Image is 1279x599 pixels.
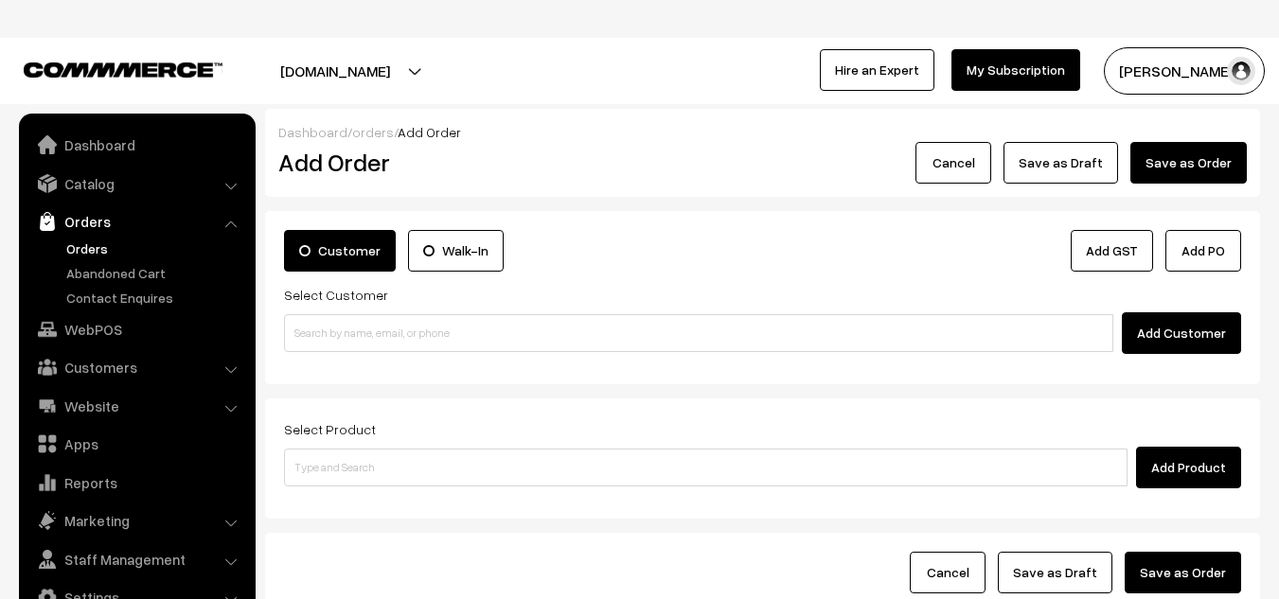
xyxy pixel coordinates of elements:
label: Walk-In [408,230,504,272]
button: Save as Draft [1004,142,1118,184]
button: Add Product [1136,447,1241,488]
input: Search by name, email, or phone [284,314,1113,352]
button: [DOMAIN_NAME] [214,47,456,95]
a: Contact Enquires [62,288,249,308]
button: Add Customer [1122,312,1241,354]
a: Customers [24,350,249,384]
a: orders [352,124,394,140]
button: Cancel [915,142,991,184]
a: Reports [24,466,249,500]
a: Marketing [24,503,249,537]
a: Website [24,389,249,423]
a: Add GST [1071,230,1153,272]
label: Select Customer [284,285,388,305]
a: Orders [62,238,249,258]
button: Save as Order [1130,142,1247,184]
a: Hire an Expert [820,49,934,91]
a: Abandoned Cart [62,263,249,283]
a: COMMMERCE [24,57,189,79]
img: COMMMERCE [24,62,222,77]
span: Add Order [398,124,461,140]
div: / / [278,122,1247,142]
a: Staff Management [24,542,249,576]
a: WebPOS [24,312,249,346]
button: Cancel [910,552,986,593]
a: My Subscription [951,49,1080,91]
label: Select Product [284,419,376,439]
h2: Add Order [278,148,582,177]
label: Customer [284,230,396,272]
a: Catalog [24,167,249,201]
img: user [1227,57,1255,85]
button: [PERSON_NAME]… [1104,47,1265,95]
a: Orders [24,204,249,238]
button: Save as Order [1125,552,1241,593]
a: Dashboard [278,124,347,140]
button: Save as Draft [998,552,1112,593]
a: Apps [24,427,249,461]
input: Type and Search [284,449,1128,486]
a: Dashboard [24,128,249,162]
button: Add PO [1165,230,1241,272]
